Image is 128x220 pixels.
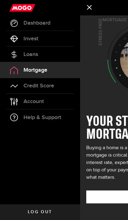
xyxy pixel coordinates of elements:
span: Dashboard [23,20,50,26]
span: Account [23,99,44,104]
span: Help & Support [23,115,61,120]
span: Mortgage [23,67,47,73]
span: Loans [23,52,38,57]
span: Log out [28,210,52,214]
span: Invest [23,36,38,42]
span: Credit Score [23,83,54,89]
button: Open LiveChat chat widget [5,2,23,21]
